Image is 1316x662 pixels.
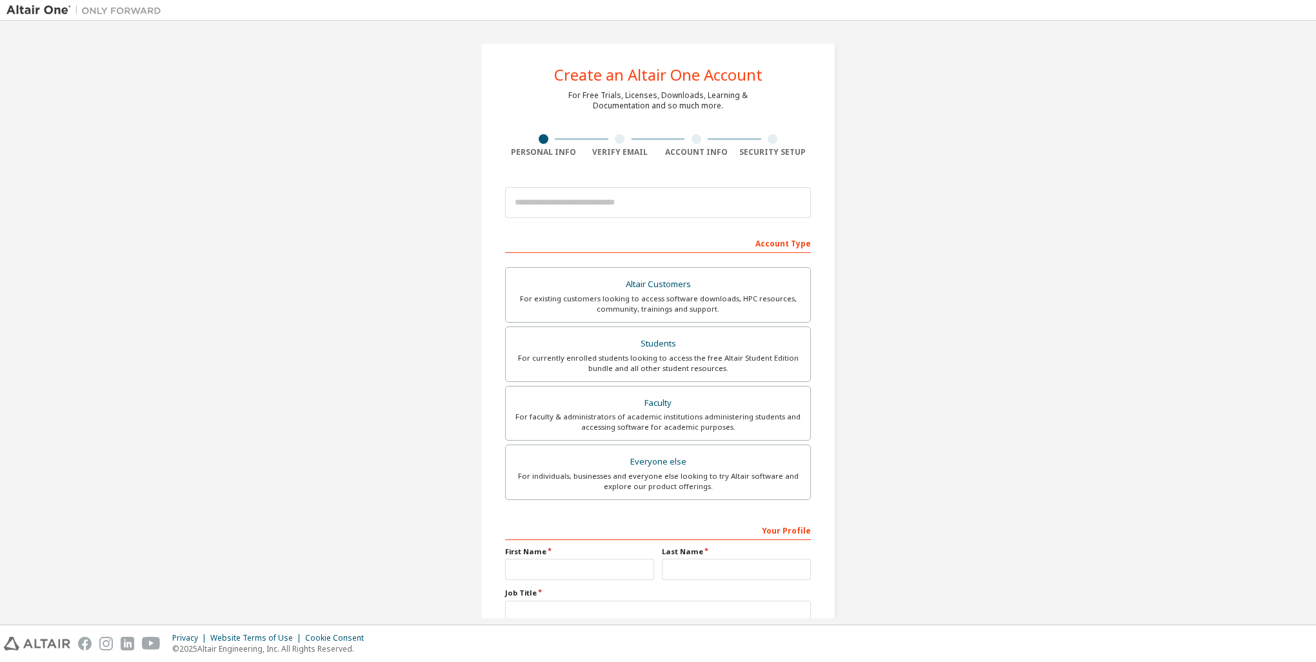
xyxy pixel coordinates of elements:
label: Last Name [662,547,811,557]
div: Create an Altair One Account [554,67,763,83]
label: Job Title [505,588,811,598]
div: Privacy [172,633,210,643]
div: For Free Trials, Licenses, Downloads, Learning & Documentation and so much more. [568,90,748,111]
div: Security Setup [735,147,812,157]
img: altair_logo.svg [4,637,70,650]
img: youtube.svg [142,637,161,650]
div: Account Info [658,147,735,157]
label: First Name [505,547,654,557]
img: linkedin.svg [121,637,134,650]
div: Website Terms of Use [210,633,305,643]
div: For existing customers looking to access software downloads, HPC resources, community, trainings ... [513,294,803,314]
div: Account Type [505,232,811,253]
img: Altair One [6,4,168,17]
img: instagram.svg [99,637,113,650]
div: Altair Customers [513,276,803,294]
p: © 2025 Altair Engineering, Inc. All Rights Reserved. [172,643,372,654]
div: For individuals, businesses and everyone else looking to try Altair software and explore our prod... [513,471,803,492]
div: Cookie Consent [305,633,372,643]
div: Verify Email [582,147,659,157]
div: Students [513,335,803,353]
div: Your Profile [505,519,811,540]
img: facebook.svg [78,637,92,650]
div: For currently enrolled students looking to access the free Altair Student Edition bundle and all ... [513,353,803,374]
div: Faculty [513,394,803,412]
div: For faculty & administrators of academic institutions administering students and accessing softwa... [513,412,803,432]
div: Personal Info [505,147,582,157]
div: Everyone else [513,453,803,471]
